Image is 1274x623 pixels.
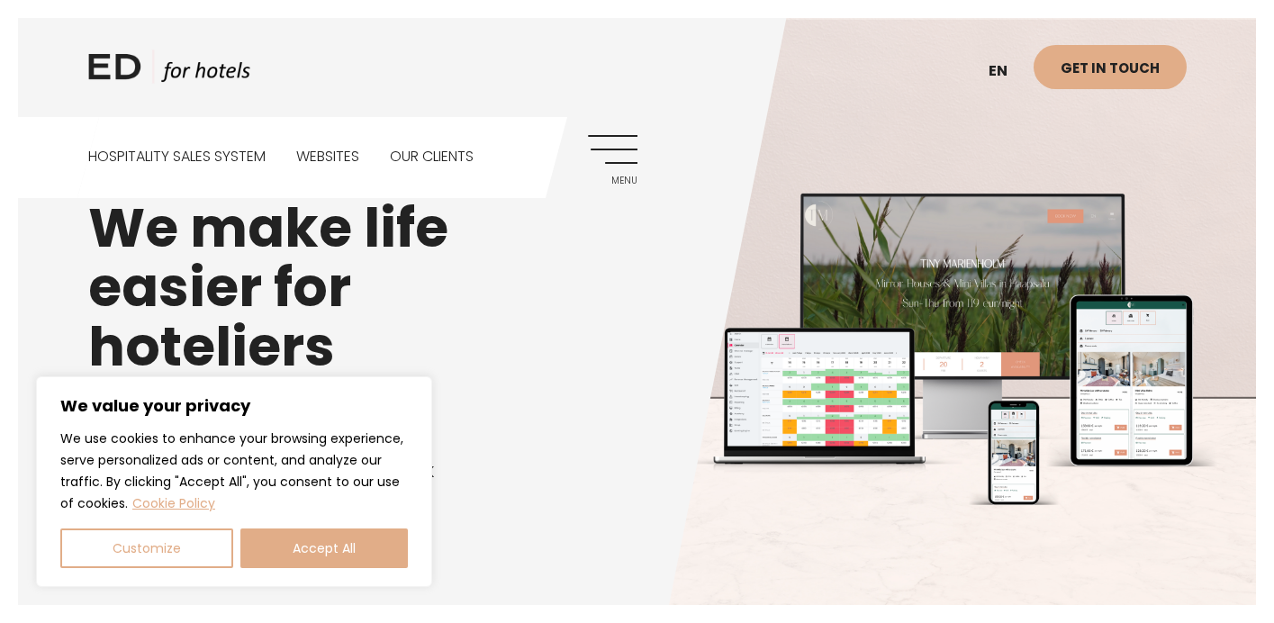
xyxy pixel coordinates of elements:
span: hospitality system BOUK [225,460,434,483]
a: Menu [588,135,637,185]
a: Cookie Policy [131,493,216,513]
a: Hospitality sales system [88,117,266,197]
a: Our clients [390,117,474,197]
h1: We make life easier for hoteliers [88,198,1187,376]
a: en [980,50,1034,94]
button: Customize [60,528,233,568]
p: We value your privacy [60,395,408,417]
a: ED HOTELS [88,50,250,95]
a: Websites [296,117,359,197]
button: Accept All [240,528,408,568]
div: Page 1 [88,403,1187,484]
span: Menu [588,176,637,186]
a: Get in touch [1034,45,1187,89]
p: We use cookies to enhance your browsing experience, serve personalized ads or content, and analyz... [60,428,408,514]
